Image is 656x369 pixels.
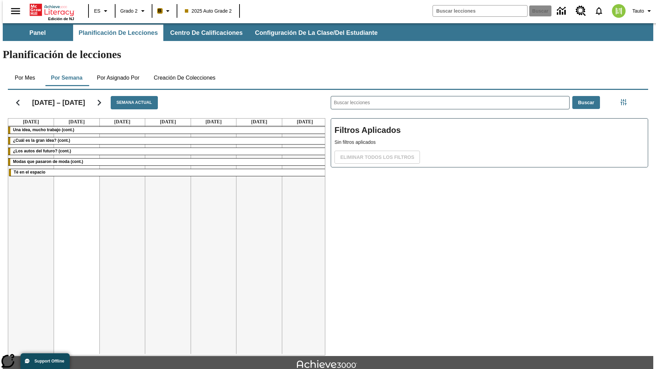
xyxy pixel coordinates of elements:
[630,5,656,17] button: Perfil/Configuración
[8,70,42,86] button: Por mes
[185,8,232,15] span: 2025 Auto Grade 2
[433,5,527,16] input: Buscar campo
[118,5,150,17] button: Grado: Grado 2, Elige un grado
[45,70,88,86] button: Por semana
[91,5,113,17] button: Lenguaje: ES, Selecciona un idioma
[249,25,383,41] button: Configuración de la clase/del estudiante
[612,4,626,18] img: avatar image
[3,25,384,41] div: Subbarra de navegación
[3,25,72,41] button: Panel
[120,8,138,15] span: Grado 2
[296,119,314,125] a: 12 de octubre de 2025
[14,170,45,175] span: Té en el espacio
[632,8,644,15] span: Tauto
[111,96,158,109] button: Semana actual
[35,359,64,364] span: Support Offline
[331,118,648,167] div: Filtros Aplicados
[154,5,175,17] button: Boost El color de la clase es anaranjado claro. Cambiar el color de la clase.
[331,96,569,109] input: Buscar lecciones
[30,2,74,21] div: Portada
[165,25,248,41] button: Centro de calificaciones
[334,122,644,139] h2: Filtros Aplicados
[13,149,71,153] span: ¿Los autos del futuro? (cont.)
[48,17,74,21] span: Edición de NJ
[325,87,648,355] div: Buscar
[91,70,145,86] button: Por asignado por
[22,119,40,125] a: 6 de octubre de 2025
[158,6,162,15] span: B
[30,3,74,17] a: Portada
[113,119,132,125] a: 8 de octubre de 2025
[79,29,158,37] span: Planificación de lecciones
[9,169,327,176] div: Té en el espacio
[8,159,328,165] div: Modas que pasaron de moda (cont.)
[13,127,74,132] span: Una idea, mucho trabajo (cont.)
[608,2,630,20] button: Escoja un nuevo avatar
[170,29,243,37] span: Centro de calificaciones
[204,119,223,125] a: 10 de octubre de 2025
[159,119,177,125] a: 9 de octubre de 2025
[553,2,572,20] a: Centro de información
[8,137,328,144] div: ¿Cuál es la gran idea? (cont.)
[572,2,590,20] a: Centro de recursos, Se abrirá en una pestaña nueva.
[13,159,83,164] span: Modas que pasaron de moda (cont.)
[32,98,85,107] h2: [DATE] – [DATE]
[94,8,100,15] span: ES
[13,138,70,143] span: ¿Cuál es la gran idea? (cont.)
[590,2,608,20] a: Notificaciones
[5,1,26,21] button: Abrir el menú lateral
[8,148,328,155] div: ¿Los autos del futuro? (cont.)
[91,94,108,111] button: Seguir
[67,119,86,125] a: 7 de octubre de 2025
[250,119,269,125] a: 11 de octubre de 2025
[255,29,378,37] span: Configuración de la clase/del estudiante
[20,353,70,369] button: Support Offline
[572,96,600,109] button: Buscar
[2,87,325,355] div: Calendario
[334,139,644,146] p: Sin filtros aplicados
[29,29,46,37] span: Panel
[148,70,221,86] button: Creación de colecciones
[9,94,27,111] button: Regresar
[8,127,328,134] div: Una idea, mucho trabajo (cont.)
[3,23,653,41] div: Subbarra de navegación
[617,95,630,109] button: Menú lateral de filtros
[3,48,653,61] h1: Planificación de lecciones
[73,25,163,41] button: Planificación de lecciones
